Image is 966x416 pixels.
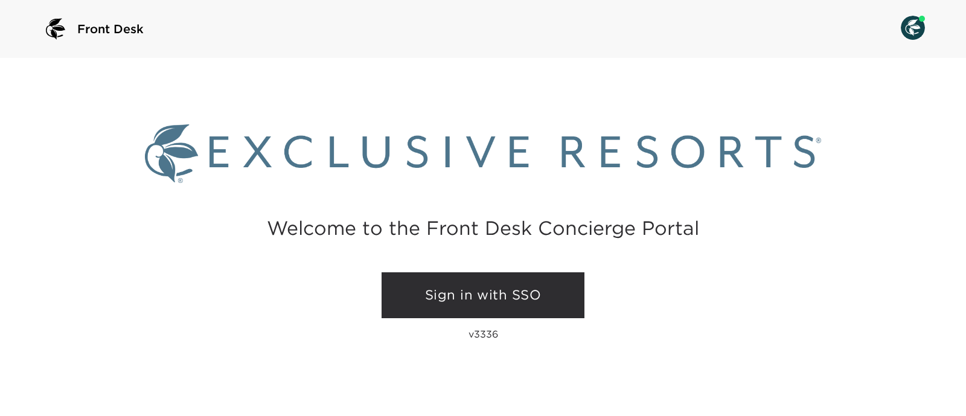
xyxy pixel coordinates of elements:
span: Front Desk [77,21,144,37]
img: Exclusive Resorts logo [145,124,821,183]
h2: Welcome to the Front Desk Concierge Portal [267,219,699,237]
img: User [901,16,925,40]
p: v3336 [469,328,498,340]
img: logo [41,14,70,43]
a: Sign in with SSO [382,272,584,318]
